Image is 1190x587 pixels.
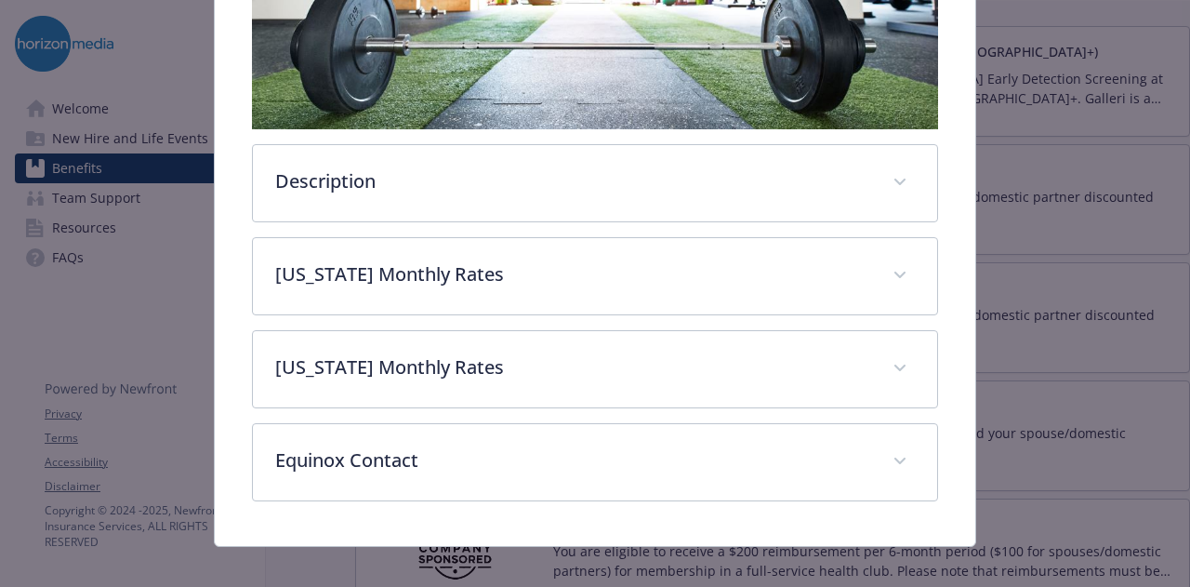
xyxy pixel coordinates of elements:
div: Description [253,145,936,221]
div: [US_STATE] Monthly Rates [253,331,936,407]
div: Equinox Contact [253,424,936,500]
p: [US_STATE] Monthly Rates [275,354,869,381]
p: Description [275,167,869,195]
p: [US_STATE] Monthly Rates [275,260,869,288]
p: Equinox Contact [275,447,869,474]
div: [US_STATE] Monthly Rates [253,238,936,314]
